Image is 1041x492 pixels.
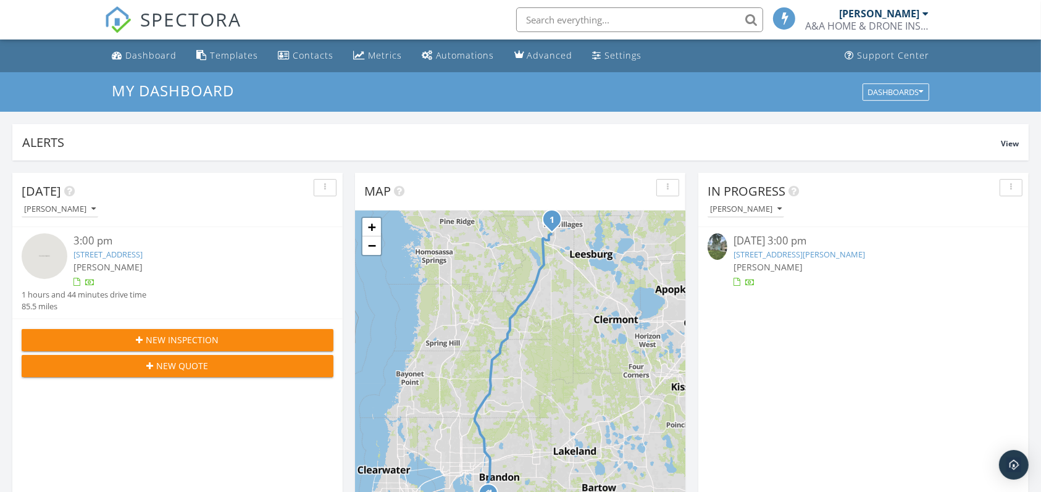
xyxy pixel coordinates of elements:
a: Support Center [840,44,934,67]
button: [PERSON_NAME] [22,201,98,218]
a: Advanced [509,44,578,67]
div: 1 hours and 44 minutes drive time [22,289,146,301]
span: New Quote [157,359,209,372]
a: Templates [191,44,263,67]
span: In Progress [708,183,785,199]
a: Zoom in [362,218,381,236]
button: Dashboards [863,83,929,101]
span: [PERSON_NAME] [734,261,803,273]
a: Contacts [273,44,338,67]
div: Templates [210,49,258,61]
a: [STREET_ADDRESS][PERSON_NAME] [734,249,865,260]
button: New Quote [22,355,333,377]
div: Contacts [293,49,333,61]
img: streetview [22,233,67,279]
div: [DATE] 3:00 pm [734,233,993,249]
a: Automations (Basic) [417,44,500,67]
a: 3:00 pm [STREET_ADDRESS] [PERSON_NAME] 1 hours and 44 minutes drive time 85.5 miles [22,233,333,312]
a: [DATE] 3:00 pm [STREET_ADDRESS][PERSON_NAME] [PERSON_NAME] [708,233,1019,288]
span: View [1001,138,1019,149]
div: Advanced [527,49,573,61]
div: Automations [436,49,495,61]
div: Dashboards [868,88,924,96]
button: [PERSON_NAME] [708,201,784,218]
i: 1 [550,216,554,225]
span: [PERSON_NAME] [73,261,143,273]
div: Metrics [368,49,402,61]
span: New Inspection [146,333,219,346]
span: My Dashboard [112,80,234,101]
span: SPECTORA [140,6,241,32]
div: [PERSON_NAME] [710,205,782,214]
input: Search everything... [516,7,763,32]
a: Dashboard [107,44,182,67]
img: The Best Home Inspection Software - Spectora [104,6,132,33]
button: New Inspection [22,329,333,351]
div: Dashboard [125,49,177,61]
a: [STREET_ADDRESS] [73,249,143,260]
div: Open Intercom Messenger [999,450,1029,480]
div: Alerts [22,134,1001,151]
img: 9532687%2Freports%2Fdbf3b354-5f8e-43b0-97ed-bafef8180c54%2Fcover_photos%2Fl34RwH6uWRDBh2OxsUjF%2F... [708,233,727,260]
div: Settings [605,49,642,61]
div: 3058 Windswept Wy, Wildwood, FL 34785 [552,219,559,227]
div: [PERSON_NAME] [24,205,96,214]
div: [PERSON_NAME] [839,7,919,20]
span: Map [364,183,391,199]
div: Support Center [857,49,929,61]
div: 85.5 miles [22,301,146,312]
a: Zoom out [362,236,381,255]
a: Metrics [348,44,407,67]
a: Settings [588,44,647,67]
span: [DATE] [22,183,61,199]
a: SPECTORA [104,17,241,43]
div: 3:00 pm [73,233,307,249]
div: A&A HOME & DRONE INSPECTIONS, LLC [805,20,929,32]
